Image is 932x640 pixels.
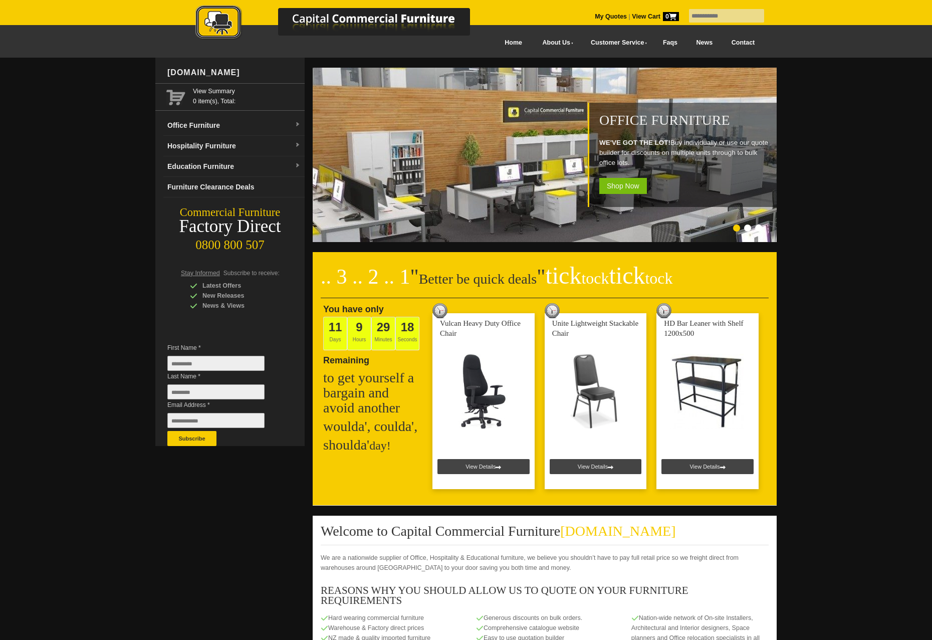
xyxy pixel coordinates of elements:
span: [DOMAIN_NAME] [560,523,675,539]
span: .. 3 .. 2 .. 1 [321,265,410,288]
img: tick tock deal clock [656,303,671,318]
h3: REASONS WHY YOU SHOULD ALLOW US TO QUOTE ON YOUR FURNITURE REQUIREMENTS [321,585,769,605]
strong: View Cart [632,13,679,20]
span: 11 [329,320,342,334]
a: Hospitality Furnituredropdown [163,136,305,156]
h2: Better be quick deals [321,268,769,298]
p: We are a nationwide supplier of Office, Hospitality & Educational furniture, we believe you shoul... [321,553,769,573]
div: New Releases [190,291,285,301]
span: 0 item(s), Total: [193,86,301,105]
a: News [687,32,722,54]
img: dropdown [295,142,301,148]
h2: to get yourself a bargain and avoid another [323,370,423,415]
div: Factory Direct [155,220,305,234]
span: Email Address * [167,400,280,410]
span: 9 [356,320,362,334]
a: Faqs [653,32,687,54]
span: Hours [347,317,371,350]
span: day! [369,439,391,452]
a: View Summary [193,86,301,96]
a: Furniture Clearance Deals [163,177,305,197]
span: 0 [663,12,679,21]
div: Commercial Furniture [155,205,305,220]
span: Stay Informed [181,270,220,277]
span: First Name * [167,343,280,353]
span: 29 [377,320,390,334]
h2: shoulda' [323,438,423,453]
h1: Office Furniture [599,113,772,128]
a: Capital Commercial Furniture Logo [168,5,519,45]
img: Capital Commercial Furniture Logo [168,5,519,42]
span: Shop Now [599,178,647,194]
span: tock [581,269,609,287]
a: Office Furnituredropdown [163,115,305,136]
input: Last Name * [167,384,265,399]
a: View Cart0 [630,13,679,20]
a: Contact [722,32,764,54]
span: Minutes [371,317,395,350]
span: Subscribe to receive: [223,270,280,277]
input: First Name * [167,356,265,371]
img: tick tock deal clock [432,303,447,318]
span: Last Name * [167,371,280,381]
a: Education Furnituredropdown [163,156,305,177]
p: Buy individually or use our quote builder for discounts on multiple units through to bulk office ... [599,138,772,168]
a: About Us [532,32,580,54]
span: tick tick [545,262,672,289]
a: Customer Service [580,32,653,54]
li: Page dot 1 [733,225,740,232]
div: [DOMAIN_NAME] [163,58,305,88]
span: " [410,265,419,288]
span: Days [323,317,347,350]
input: Email Address * [167,413,265,428]
li: Page dot 2 [744,225,751,232]
span: Remaining [323,351,369,365]
span: " [537,265,672,288]
img: dropdown [295,122,301,128]
h2: Welcome to Capital Commercial Furniture [321,524,769,545]
button: Subscribe [167,431,216,446]
span: You have only [323,304,384,314]
h2: woulda', coulda', [323,419,423,434]
img: dropdown [295,163,301,169]
div: News & Views [190,301,285,311]
span: Seconds [395,317,419,350]
span: tock [645,269,672,287]
a: My Quotes [595,13,627,20]
img: tick tock deal clock [545,303,560,318]
span: 18 [401,320,414,334]
img: Office Furniture [313,68,779,242]
div: Latest Offers [190,281,285,291]
div: 0800 800 507 [155,233,305,252]
a: Office Furniture WE'VE GOT THE LOT!Buy individually or use our quote builder for discounts on mul... [313,237,779,244]
strong: WE'VE GOT THE LOT! [599,139,670,146]
li: Page dot 3 [755,225,762,232]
